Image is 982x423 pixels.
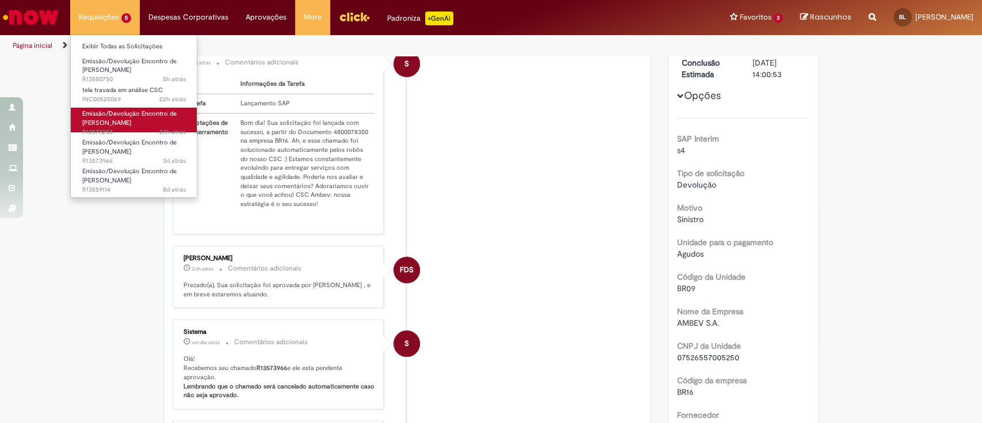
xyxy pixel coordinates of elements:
[184,94,236,113] th: Tarefa
[71,84,197,105] a: Aberto INC00525069 : tela travada em análise CSC
[677,134,719,144] b: SAP Interim
[163,157,186,165] span: 3d atrás
[393,51,420,77] div: System
[184,355,375,400] p: Olá! Recebemos seu chamado e ele esta pendente aprovação.
[677,341,741,351] b: CNPJ da Unidade
[425,12,453,25] p: +GenAi
[192,339,220,346] time: 29/09/2025 15:10:21
[739,12,771,23] span: Favoritos
[673,57,744,80] dt: Conclusão Estimada
[899,13,906,21] span: BL
[163,185,186,194] span: 8d atrás
[184,113,236,214] th: Anotações de Encerramento
[192,59,211,66] time: 30/09/2025 09:45:20
[71,108,197,132] a: Aberto R13578253 : Emissão/Devolução Encontro de Contas Fornecedor
[677,145,685,155] span: s4
[159,95,186,104] time: 29/09/2025 17:33:04
[184,281,375,299] p: Prezado(a), Sua solicitação foi aprovada por [PERSON_NAME] , e em breve estaremos atuando.
[234,337,308,347] small: Comentários adicionais
[257,364,287,372] b: R13573966
[82,157,186,166] span: R13573966
[121,13,131,23] span: 5
[677,168,744,178] b: Tipo de solicitação
[400,256,414,284] span: FDS
[677,203,702,213] b: Motivo
[163,185,186,194] time: 23/09/2025 13:47:13
[9,35,646,56] ul: Trilhas de página
[159,128,186,136] span: 23h atrás
[192,265,213,272] time: 29/09/2025 16:52:40
[184,255,375,262] div: [PERSON_NAME]
[71,136,197,161] a: Aberto R13573966 : Emissão/Devolução Encontro de Contas Fornecedor
[163,75,186,83] time: 30/09/2025 11:06:24
[13,41,52,50] a: Página inicial
[677,180,716,190] span: Devolução
[184,75,236,94] th: #
[800,12,851,23] a: Rascunhos
[163,75,186,83] span: 5h atrás
[71,40,197,53] a: Exibir Todas as Solicitações
[159,95,186,104] span: 22h atrás
[82,86,163,94] span: tela travada em análise CSC
[228,264,301,273] small: Comentários adicionais
[184,329,375,336] div: Sistema
[393,257,420,283] div: Francisco De Souza Nunes Junior
[339,8,370,25] img: click_logo_yellow_360x200.png
[184,382,376,400] b: Lembrando que o chamado será cancelado automaticamente caso não seja aprovado.
[677,283,696,294] span: BR09
[148,12,228,23] span: Despesas Corporativas
[304,12,322,23] span: More
[677,375,747,386] b: Código da empresa
[82,57,177,75] span: Emissão/Devolução Encontro de [PERSON_NAME]
[773,13,783,23] span: 3
[192,339,220,346] span: um dia atrás
[82,128,186,137] span: R13578253
[677,318,719,328] span: AMBEV S.A.
[82,95,186,104] span: INC00525069
[82,138,177,156] span: Emissão/Devolução Encontro de [PERSON_NAME]
[677,272,746,282] b: Código da Unidade
[192,59,211,66] span: 6h atrás
[677,387,694,397] span: BR16
[677,214,704,224] span: Sinistro
[246,12,286,23] span: Aprovações
[225,58,299,67] small: Comentários adicionais
[677,410,719,420] b: Fornecedor
[752,57,806,80] div: [DATE] 14:00:53
[404,330,409,357] span: S
[82,109,177,127] span: Emissão/Devolução Encontro de [PERSON_NAME]
[810,12,851,22] span: Rascunhos
[677,249,704,259] span: Agudos
[677,237,773,247] b: Unidade para o pagamento
[82,185,186,195] span: R13559114
[82,167,177,185] span: Emissão/Devolução Encontro de [PERSON_NAME]
[71,55,197,80] a: Aberto R13580750 : Emissão/Devolução Encontro de Contas Fornecedor
[236,113,375,214] td: Bom dia! Sua solicitação foi lançada com sucesso, a partir do Documento 4800078350 na empresa BR1...
[192,265,213,272] span: 23h atrás
[387,12,453,25] div: Padroniza
[393,330,420,357] div: System
[677,352,739,363] span: 07526557005250
[82,75,186,84] span: R13580750
[677,306,743,317] b: Nome da Empresa
[236,75,375,94] th: Informações da Tarefa
[1,6,60,29] img: ServiceNow
[915,12,973,22] span: [PERSON_NAME]
[236,94,375,113] td: Lançamento SAP
[70,35,197,198] ul: Requisições
[163,157,186,165] time: 28/09/2025 14:03:41
[71,165,197,190] a: Aberto R13559114 : Emissão/Devolução Encontro de Contas Fornecedor
[159,128,186,136] time: 29/09/2025 16:40:07
[79,12,119,23] span: Requisições
[404,50,409,78] span: S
